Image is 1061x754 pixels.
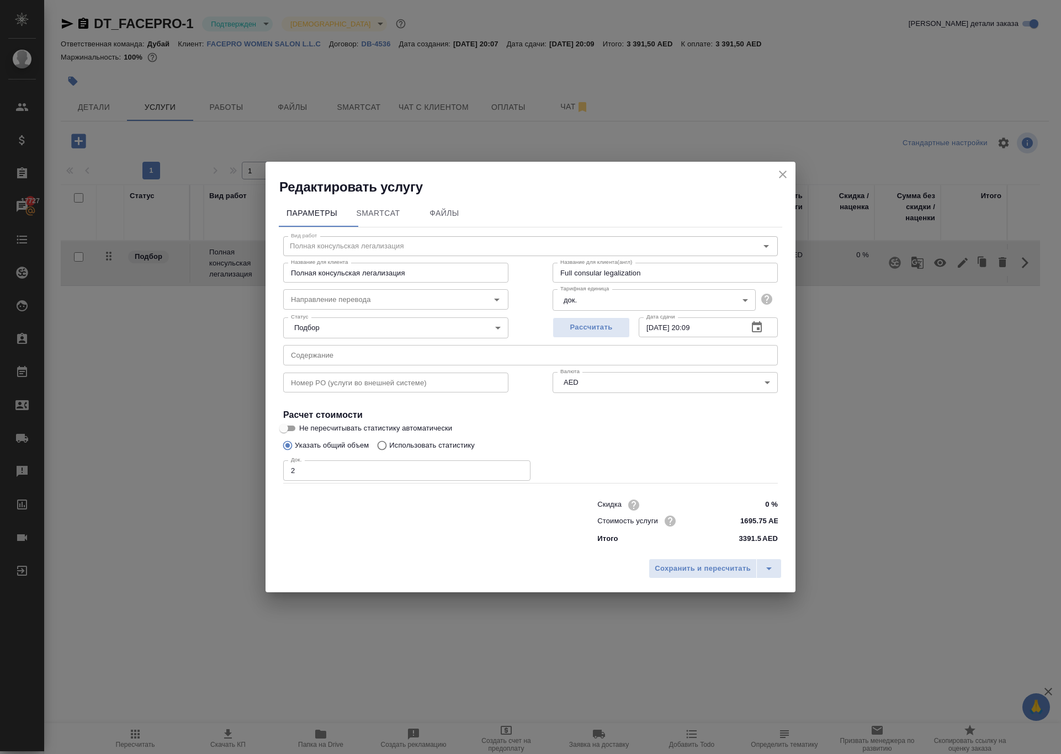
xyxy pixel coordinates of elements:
div: Подбор [283,317,508,338]
p: 3391.5 [739,533,762,544]
input: ✎ Введи что-нибудь [736,497,778,513]
p: AED [762,533,778,544]
div: split button [649,559,782,578]
div: док. [553,289,756,310]
h4: Расчет стоимости [283,408,778,422]
p: Указать общий объем [295,440,369,451]
p: Стоимость услуги [597,516,658,527]
button: Подбор [291,323,323,332]
input: ✎ Введи что-нибудь [736,513,778,529]
span: Не пересчитывать статистику автоматически [299,423,452,434]
button: close [774,166,791,183]
span: Сохранить и пересчитать [655,562,751,575]
button: AED [560,378,582,387]
div: AED [553,372,778,393]
p: Итого [597,533,618,544]
p: Использовать статистику [389,440,475,451]
button: Сохранить и пересчитать [649,559,757,578]
p: Скидка [597,499,622,510]
button: Open [489,292,505,307]
span: SmartCat [352,206,405,220]
button: Рассчитать [553,317,630,338]
span: Файлы [418,206,471,220]
span: Рассчитать [559,321,624,334]
button: док. [560,295,580,305]
span: Параметры [285,206,338,220]
h2: Редактировать услугу [279,178,795,196]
